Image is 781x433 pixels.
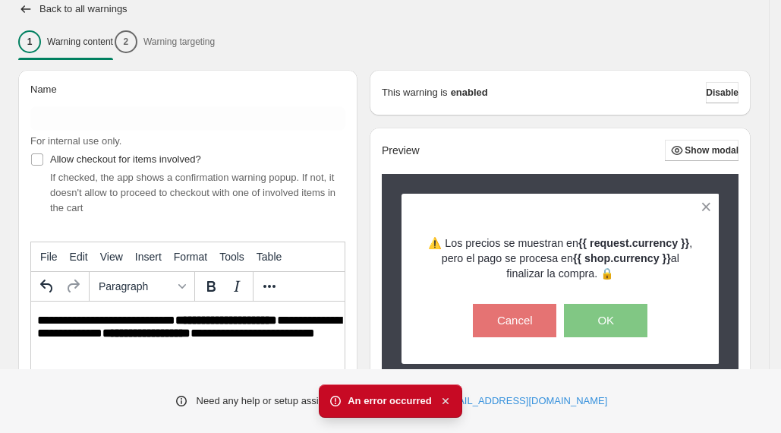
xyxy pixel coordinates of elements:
button: Show modal [665,140,738,161]
span: Show modal [685,144,738,156]
button: Formats [93,273,191,299]
span: Format [174,251,207,263]
span: For internal use only. [30,135,121,147]
button: Disable [706,82,738,103]
button: Redo [60,273,86,299]
button: Italic [224,273,250,299]
strong: enabled [451,85,488,100]
span: Table [257,251,282,263]
span: Paragraph [99,280,173,292]
span: File [40,251,58,263]
span: Insert [135,251,162,263]
strong: {{ request.currency }} [578,237,689,249]
iframe: Rich Text Area [31,302,345,379]
span: View [100,251,123,263]
button: OK [564,304,647,337]
span: Disable [706,87,738,99]
button: Cancel [473,304,556,337]
p: This warning is [382,85,448,100]
span: Edit [70,251,88,263]
span: Allow checkout for items involved? [50,153,201,165]
span: An error occurred [348,393,432,409]
button: Bold [198,273,224,299]
p: ⚠️ Los precios se muestran en , pero el pago se procesa en al finalizar la compra. 🔒 [428,235,693,281]
button: Undo [34,273,60,299]
a: [EMAIL_ADDRESS][DOMAIN_NAME] [440,393,607,409]
div: 1 [18,30,41,53]
h2: Back to all warnings [39,3,128,15]
h2: Preview [382,144,420,157]
button: 1Warning content [18,26,113,58]
span: Name [30,84,57,95]
span: Tools [219,251,244,263]
button: More... [257,273,282,299]
p: Warning content [47,36,113,48]
span: If checked, the app shows a confirmation warning popup. If not, it doesn't allow to proceed to ch... [50,172,335,213]
strong: {{ shop.currency }} [573,252,671,264]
